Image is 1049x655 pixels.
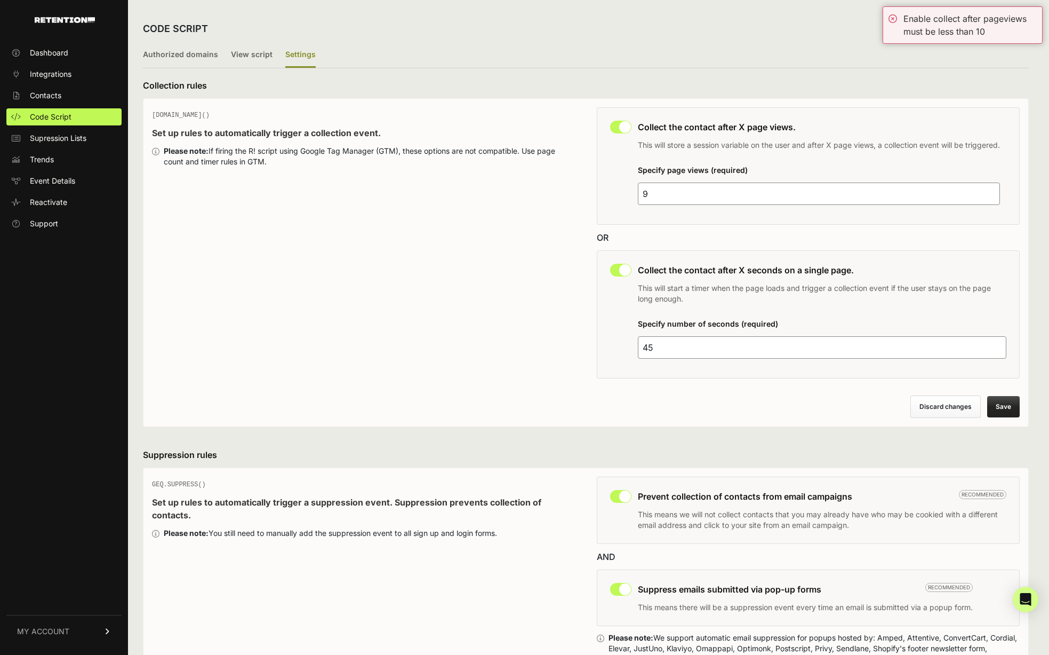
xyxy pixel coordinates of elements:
a: Supression Lists [6,130,122,147]
a: Contacts [6,87,122,104]
span: Supression Lists [30,133,86,144]
a: Reactivate [6,194,122,211]
div: Open Intercom Messenger [1013,587,1038,612]
a: Trends [6,151,122,168]
span: Event Details [30,176,75,186]
span: Support [30,218,58,229]
a: MY ACCOUNT [6,615,122,648]
span: Dashboard [30,48,68,58]
img: Retention.com [35,17,95,23]
span: Integrations [30,69,71,80]
span: Code Script [30,112,71,122]
a: Integrations [6,66,122,83]
div: Enable collect after pageviews must be less than 10 [903,12,1037,38]
span: MY ACCOUNT [17,626,69,637]
a: Support [6,215,122,232]
span: Reactivate [30,197,67,208]
span: Contacts [30,90,61,101]
a: Event Details [6,172,122,190]
a: Code Script [6,108,122,125]
span: Trends [30,154,54,165]
a: Dashboard [6,44,122,61]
